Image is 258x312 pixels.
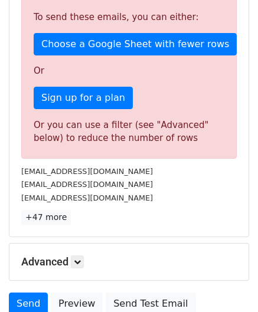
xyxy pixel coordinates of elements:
p: Or [34,65,224,77]
iframe: Chat Widget [199,255,258,312]
a: +47 more [21,210,71,225]
small: [EMAIL_ADDRESS][DOMAIN_NAME] [21,167,153,176]
a: Sign up for a plan [34,87,133,109]
a: Choose a Google Sheet with fewer rows [34,33,237,55]
small: [EMAIL_ADDRESS][DOMAIN_NAME] [21,180,153,189]
h5: Advanced [21,255,237,268]
small: [EMAIL_ADDRESS][DOMAIN_NAME] [21,193,153,202]
p: To send these emails, you can either: [34,11,224,24]
div: Or you can use a filter (see "Advanced" below) to reduce the number of rows [34,119,224,145]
